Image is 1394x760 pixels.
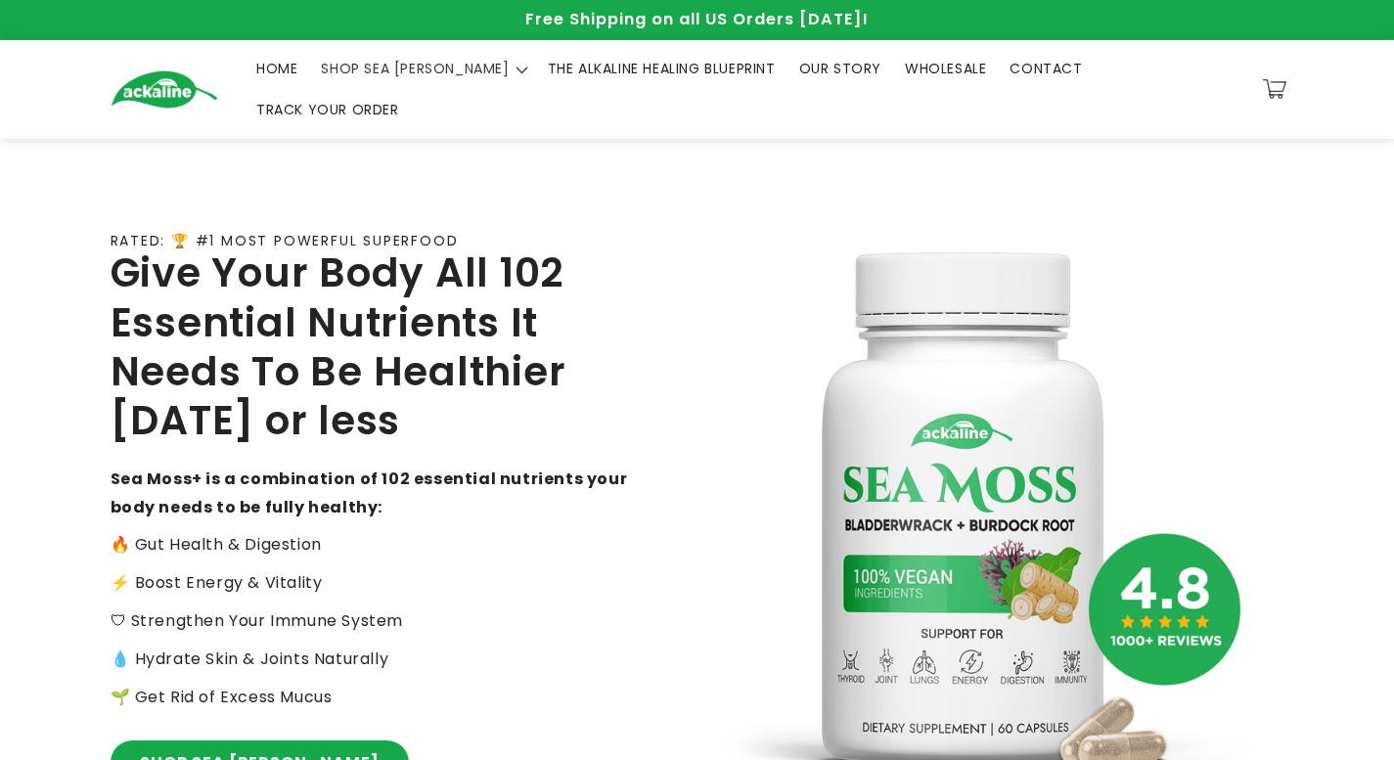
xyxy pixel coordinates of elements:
span: Free Shipping on all US Orders [DATE]! [525,8,869,30]
p: RATED: 🏆 #1 MOST POWERFUL SUPERFOOD [111,233,459,249]
p: 🛡 Strengthen Your Immune System [111,607,629,636]
span: SHOP SEA [PERSON_NAME] [321,60,509,77]
a: WHOLESALE [893,48,998,89]
p: 🌱 Get Rid of Excess Mucus [111,684,629,712]
img: Ackaline [111,70,218,109]
a: OUR STORY [787,48,893,89]
a: THE ALKALINE HEALING BLUEPRINT [536,48,787,89]
summary: SHOP SEA [PERSON_NAME] [309,48,535,89]
span: HOME [256,60,297,77]
h2: Give Your Body All 102 Essential Nutrients It Needs To Be Healthier [DATE] or less [111,248,629,446]
span: WHOLESALE [905,60,986,77]
span: OUR STORY [799,60,881,77]
a: CONTACT [998,48,1094,89]
span: THE ALKALINE HEALING BLUEPRINT [548,60,776,77]
p: 🔥 Gut Health & Digestion [111,531,629,559]
p: ⚡️ Boost Energy & Vitality [111,569,629,598]
a: TRACK YOUR ORDER [245,89,411,130]
strong: Sea Moss+ is a combination of 102 essential nutrients your body needs to be fully healthy: [111,468,628,518]
span: TRACK YOUR ORDER [256,101,399,118]
span: CONTACT [1010,60,1082,77]
a: HOME [245,48,309,89]
p: 💧 Hydrate Skin & Joints Naturally [111,646,629,674]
